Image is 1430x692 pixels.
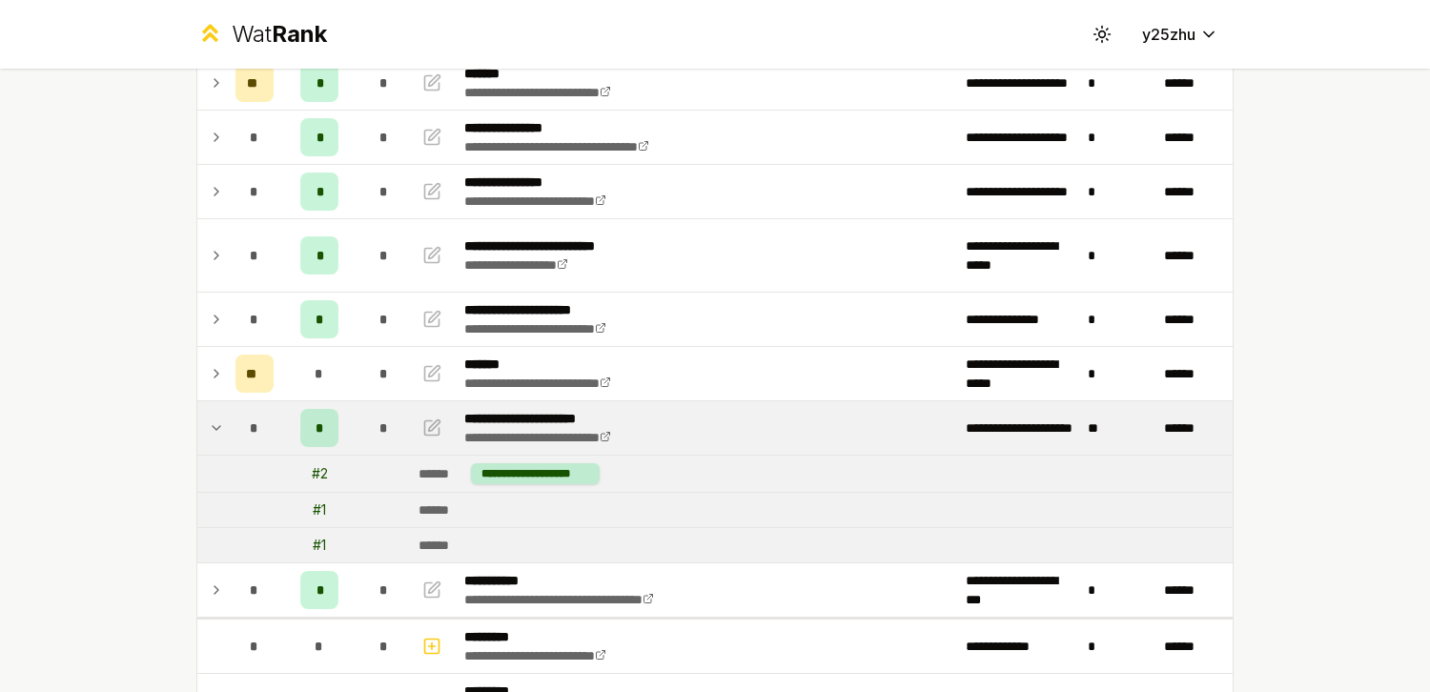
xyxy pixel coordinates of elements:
[232,19,327,50] div: Wat
[313,536,326,555] div: # 1
[313,500,326,519] div: # 1
[272,20,327,48] span: Rank
[1142,23,1195,46] span: y25zhu
[1127,17,1234,51] button: y25zhu
[196,19,327,50] a: WatRank
[312,464,328,483] div: # 2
